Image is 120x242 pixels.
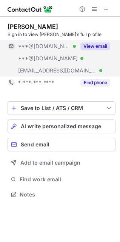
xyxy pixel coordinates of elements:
button: save-profile-one-click [8,101,115,115]
button: Add to email campaign [8,156,115,170]
button: Reveal Button [80,79,110,86]
div: Sign in to view [PERSON_NAME]’s full profile [8,31,115,38]
button: Reveal Button [80,42,110,50]
button: Send email [8,138,115,151]
button: Notes [8,189,115,200]
div: Save to List / ATS / CRM [21,105,102,111]
span: [EMAIL_ADDRESS][DOMAIN_NAME] [18,67,97,74]
span: ***@[DOMAIN_NAME] [18,43,70,50]
button: Find work email [8,174,115,185]
span: Find work email [20,176,112,183]
button: AI write personalized message [8,119,115,133]
span: AI write personalized message [21,123,101,129]
span: Send email [21,141,49,148]
span: ***@[DOMAIN_NAME] [18,55,78,62]
span: Notes [20,191,112,198]
img: ContactOut v5.3.10 [8,5,53,14]
span: Add to email campaign [20,160,80,166]
div: [PERSON_NAME] [8,23,58,30]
